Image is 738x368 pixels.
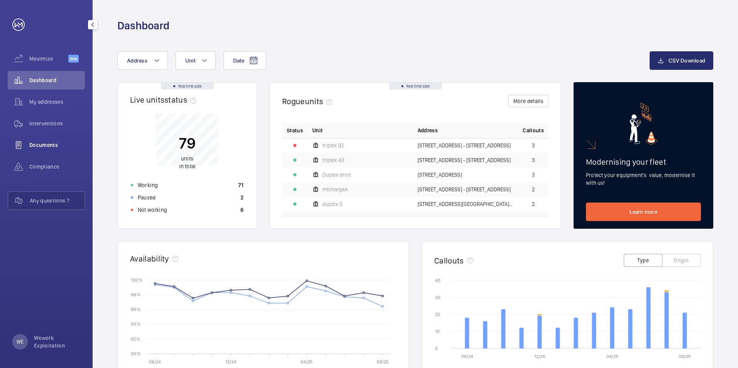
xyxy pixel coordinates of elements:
span: triplex B2 [322,143,344,148]
span: Unit [312,127,323,134]
span: [STREET_ADDRESS] - [STREET_ADDRESS] [418,157,511,163]
h2: Live units [130,95,200,105]
h2: Rogue [282,96,335,106]
h2: Availability [130,254,169,263]
span: Beta [68,55,79,62]
button: CSV Download [650,51,713,70]
span: 2 [532,201,535,207]
span: [STREET_ADDRESS] - [STREET_ADDRESS] [418,143,511,148]
text: 40 [435,278,440,283]
span: Duplex droit [322,172,351,177]
span: units [305,96,336,106]
button: Unit [176,51,216,70]
button: Address [117,51,168,70]
button: Origin [662,254,701,267]
text: 92 % [131,336,140,341]
div: Real time data [161,83,214,89]
text: 94 % [131,321,140,327]
span: mtchargeA [322,187,348,192]
span: Address [418,127,438,134]
span: [STREET_ADDRESS][GEOGRAPHIC_DATA][STREET_ADDRESS] [418,201,514,207]
img: marketing-card.svg [630,103,658,145]
text: 10 [435,329,440,334]
span: Interventions [29,120,85,127]
p: WE [17,338,24,346]
span: Dashboard [29,76,85,84]
text: 90 % [131,351,140,356]
span: Compliance [29,163,85,170]
span: duplex G [322,201,343,207]
text: 96 % [131,307,140,312]
text: 98 % [131,292,140,297]
p: Wework Exploitation [34,334,80,349]
p: 2 [240,194,244,201]
span: Callouts [523,127,544,134]
text: 12/24 [534,354,545,359]
span: triplex A3 [322,157,344,163]
p: 79 [179,133,196,153]
span: Maximize [29,55,68,62]
span: Documents [29,141,85,149]
p: 71 [238,181,244,189]
span: 2 [532,187,535,192]
p: Working [138,181,158,189]
span: Address [127,57,147,64]
text: 100 % [131,277,142,282]
button: More details [508,95,548,107]
button: Date [223,51,266,70]
span: 3 [532,143,535,148]
span: [STREET_ADDRESS] [418,172,462,177]
h2: Callouts [434,256,464,265]
span: status [164,95,200,105]
span: Date [233,57,244,64]
span: CSV Download [669,57,705,64]
text: 20 [435,312,440,317]
text: 04/25 [606,354,618,359]
text: 08/25 [679,354,691,359]
span: Unit [185,57,195,64]
button: Type [624,254,662,267]
text: 08/24 [461,354,473,359]
h1: Dashboard [117,19,169,33]
span: My addresses [29,98,85,106]
a: Learn more [586,203,701,221]
text: 04/25 [301,359,313,365]
text: 08/25 [377,359,389,365]
text: 08/24 [149,359,161,365]
span: [STREET_ADDRESS] - [STREET_ADDRESS] [418,187,511,192]
div: Real time data [389,83,442,89]
text: 12/24 [225,359,236,365]
p: Paused [138,194,156,201]
p: in total [179,155,196,170]
span: units [181,155,193,162]
p: Not working [138,206,167,214]
h2: Modernising your fleet [586,157,701,167]
p: Protect your equipment's value, modernise it with us! [586,171,701,187]
span: 3 [532,172,535,177]
text: 30 [435,295,440,300]
p: 6 [240,206,244,214]
text: 0 [435,346,438,351]
span: 3 [532,157,535,163]
p: Status [287,127,303,134]
span: Any questions ? [30,197,85,204]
